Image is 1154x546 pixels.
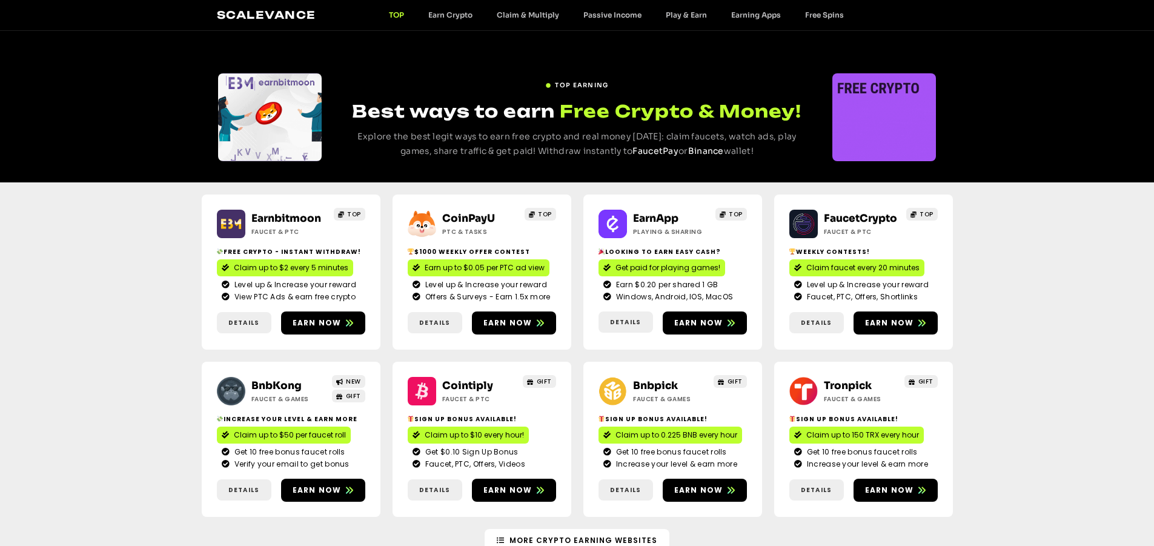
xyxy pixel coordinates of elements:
[865,318,914,328] span: Earn now
[789,247,938,256] h2: Weekly contests!
[442,379,493,392] a: Cointiply
[545,76,608,90] a: TOP EARNING
[854,479,938,502] a: Earn now
[613,447,727,458] span: Get 10 free bonus faucet rolls
[806,430,919,441] span: Claim up to 150 TRX every hour
[804,459,928,470] span: Increase your level & earn more
[217,416,223,422] img: 💸
[599,247,747,256] h2: Looking to Earn Easy Cash?
[715,208,747,221] a: TOP
[251,227,327,236] h2: Faucet & PTC
[231,447,345,458] span: Get 10 free bonus faucet rolls
[801,318,832,327] span: Details
[217,259,353,276] a: Claim up to $2 every 5 minutes
[789,479,844,501] a: Details
[806,262,920,273] span: Claim faucet every 20 minutes
[218,73,322,161] div: Slides
[231,291,356,302] span: View PTC Ads & earn free crypto
[346,377,361,386] span: NEW
[537,377,552,386] span: GIFT
[293,318,342,328] span: Earn now
[442,212,495,225] a: CoinPayU
[663,311,747,335] a: Earn now
[804,291,918,302] span: Faucet, PTC, Offers, Shortlinks
[509,535,657,546] span: More Crypto Earning Websites
[332,390,365,402] a: GIFT
[234,262,348,273] span: Claim up to $2 every 5 minutes
[228,318,259,327] span: Details
[408,416,414,422] img: 🎁
[688,145,724,156] a: Binance
[804,447,918,458] span: Get 10 free bonus faucet rolls
[228,485,259,494] span: Details
[599,427,742,444] a: Claim up to 0.225 BNB every hour
[442,227,518,236] h2: ptc & Tasks
[610,485,641,494] span: Details
[633,395,709,404] h2: Faucet & Games
[615,430,737,441] span: Claim up to 0.225 BNB every hour
[918,377,933,386] span: GIFT
[674,485,723,496] span: Earn now
[613,291,733,302] span: Windows, Android, IOS, MacOS
[419,485,450,494] span: Details
[422,291,551,302] span: Offers & Surveys - Earn 1.5x more
[904,375,938,388] a: GIFT
[408,312,462,333] a: Details
[281,479,365,502] a: Earn now
[408,247,556,256] h2: $1000 Weekly Offer contest
[719,10,793,19] a: Earning Apps
[334,208,365,221] a: TOP
[217,247,365,256] h2: Free crypto - Instant withdraw!
[555,81,608,90] span: TOP EARNING
[789,248,795,255] img: 🏆
[789,259,924,276] a: Claim faucet every 20 minutes
[824,212,897,225] a: FaucetCrypto
[560,99,801,123] span: Free Crypto & Money!
[793,10,856,19] a: Free Spins
[217,479,271,501] a: Details
[332,375,365,388] a: NEW
[377,10,856,19] nav: Menu
[425,262,545,273] span: Earn up to $0.05 per PTC ad view
[613,279,718,290] span: Earn $0.20 per shared 1 GB
[789,312,844,333] a: Details
[633,379,678,392] a: Bnbpick
[633,227,709,236] h2: Playing & Sharing
[234,430,346,441] span: Claim up to $50 per faucet roll
[442,395,518,404] h2: Faucet & PTC
[472,311,556,335] a: Earn now
[422,459,525,470] span: Faucet, PTC, Offers, Videos
[865,485,914,496] span: Earn now
[654,10,719,19] a: Play & Earn
[633,212,678,225] a: EarnApp
[801,485,832,494] span: Details
[377,10,416,19] a: TOP
[293,485,342,496] span: Earn now
[789,416,795,422] img: 🎁
[251,212,321,225] a: Earnbitmoon
[344,130,810,159] p: Explore the best legit ways to earn free crypto and real money [DATE]: claim faucets, watch ads, ...
[485,10,571,19] a: Claim & Multiply
[615,262,720,273] span: Get paid for playing games!
[599,416,605,422] img: 🎁
[599,259,725,276] a: Get paid for playing games!
[416,10,485,19] a: Earn Crypto
[599,479,653,501] a: Details
[217,8,316,21] a: Scalevance
[789,414,938,424] h2: Sign Up Bonus Available!
[408,414,556,424] h2: Sign up bonus available!
[281,311,365,335] a: Earn now
[613,459,737,470] span: Increase your level & earn more
[408,479,462,501] a: Details
[483,318,532,328] span: Earn now
[571,10,654,19] a: Passive Income
[472,479,556,502] a: Earn now
[832,73,936,161] div: Slides
[231,279,356,290] span: Level up & Increase your reward
[599,248,605,255] img: 🎉
[920,210,933,219] span: TOP
[906,208,938,221] a: TOP
[538,210,552,219] span: TOP
[804,279,929,290] span: Level up & Increase your reward
[523,375,556,388] a: GIFT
